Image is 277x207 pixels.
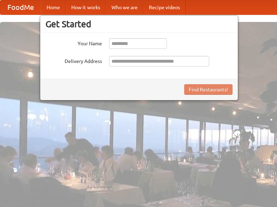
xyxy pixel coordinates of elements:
[66,0,106,15] a: How it works
[0,0,41,15] a: FoodMe
[46,38,102,47] label: Your Name
[46,56,102,65] label: Delivery Address
[143,0,186,15] a: Recipe videos
[184,84,233,95] button: Find Restaurants!
[41,0,66,15] a: Home
[46,19,233,29] h3: Get Started
[106,0,143,15] a: Who we are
